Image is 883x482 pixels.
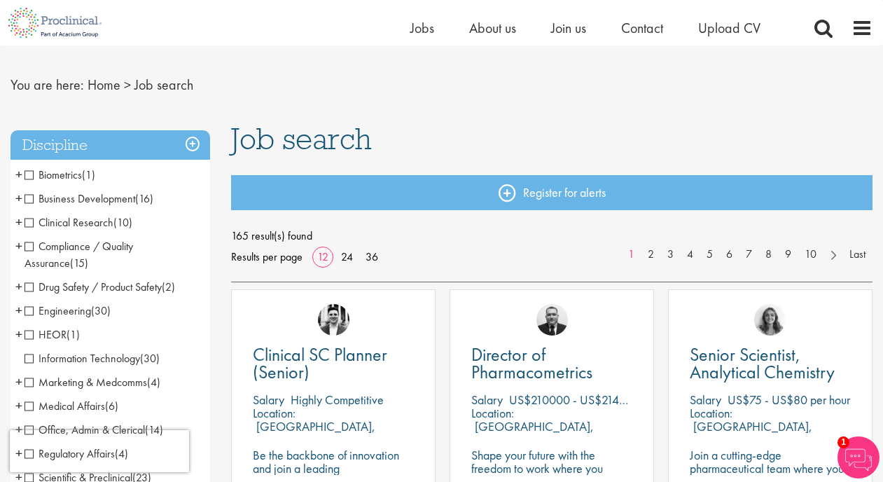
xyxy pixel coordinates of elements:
[471,418,594,448] p: [GEOGRAPHIC_DATA], [GEOGRAPHIC_DATA]
[469,19,516,37] a: About us
[336,249,358,264] a: 24
[758,247,779,263] a: 8
[253,418,375,448] p: [GEOGRAPHIC_DATA], [GEOGRAPHIC_DATA]
[25,303,111,318] span: Engineering
[361,249,383,264] a: 36
[231,226,872,247] span: 165 result(s) found
[15,419,22,440] span: +
[253,392,284,408] span: Salary
[660,247,681,263] a: 3
[719,247,739,263] a: 6
[318,304,349,336] img: Edward Little
[25,303,91,318] span: Engineering
[15,324,22,345] span: +
[471,346,632,381] a: Director of Pharmacometrics
[25,351,140,366] span: Information Technology
[25,239,133,270] span: Compliance / Quality Assurance
[134,76,193,94] span: Job search
[113,215,132,230] span: (10)
[15,235,22,256] span: +
[231,120,372,158] span: Job search
[15,300,22,321] span: +
[25,422,163,437] span: Office, Admin & Clerical
[15,164,22,185] span: +
[25,399,118,413] span: Medical Affairs
[25,399,105,413] span: Medical Affairs
[15,188,22,209] span: +
[25,422,145,437] span: Office, Admin & Clerical
[124,76,131,94] span: >
[231,247,303,268] span: Results per page
[690,343,835,384] span: Senior Scientist, Analytical Chemistry
[11,130,210,160] h3: Discipline
[67,327,80,342] span: (1)
[88,76,120,94] a: breadcrumb link
[728,392,850,408] p: US$75 - US$80 per hour
[621,247,641,263] a: 1
[690,346,851,381] a: Senior Scientist, Analytical Chemistry
[25,215,132,230] span: Clinical Research
[471,392,503,408] span: Salary
[82,167,95,182] span: (1)
[798,247,823,263] a: 10
[135,191,153,206] span: (16)
[837,436,879,478] img: Chatbot
[25,280,162,294] span: Drug Safety / Product Safety
[25,191,135,206] span: Business Development
[253,346,414,381] a: Clinical SC Planner (Senior)
[754,304,786,336] img: Jackie Cerchio
[231,175,872,210] a: Register for alerts
[162,280,175,294] span: (2)
[778,247,798,263] a: 9
[11,76,84,94] span: You are here:
[105,399,118,413] span: (6)
[25,327,67,342] span: HEOR
[15,212,22,233] span: +
[145,422,163,437] span: (14)
[25,327,80,342] span: HEOR
[253,405,296,421] span: Location:
[15,371,22,392] span: +
[15,395,22,416] span: +
[25,167,82,182] span: Biometrics
[690,418,812,448] p: [GEOGRAPHIC_DATA], [GEOGRAPHIC_DATA]
[25,280,175,294] span: Drug Safety / Product Safety
[509,392,693,408] p: US$210000 - US$214900 per annum
[471,343,592,384] span: Director of Pharmacometrics
[91,303,111,318] span: (30)
[253,343,387,384] span: Clinical SC Planner (Senior)
[25,191,153,206] span: Business Development
[551,19,586,37] a: Join us
[25,351,160,366] span: Information Technology
[536,304,568,336] img: Jakub Hanas
[641,247,661,263] a: 2
[680,247,700,263] a: 4
[690,392,721,408] span: Salary
[10,430,189,472] iframe: reCAPTCHA
[25,375,147,390] span: Marketing & Medcomms
[25,167,95,182] span: Biometrics
[837,436,849,448] span: 1
[312,249,333,264] a: 12
[291,392,384,408] p: Highly Competitive
[698,19,760,37] a: Upload CV
[621,19,663,37] a: Contact
[739,247,759,263] a: 7
[410,19,434,37] a: Jobs
[15,276,22,297] span: +
[842,247,872,263] a: Last
[690,405,732,421] span: Location:
[700,247,720,263] a: 5
[70,256,88,270] span: (15)
[140,351,160,366] span: (30)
